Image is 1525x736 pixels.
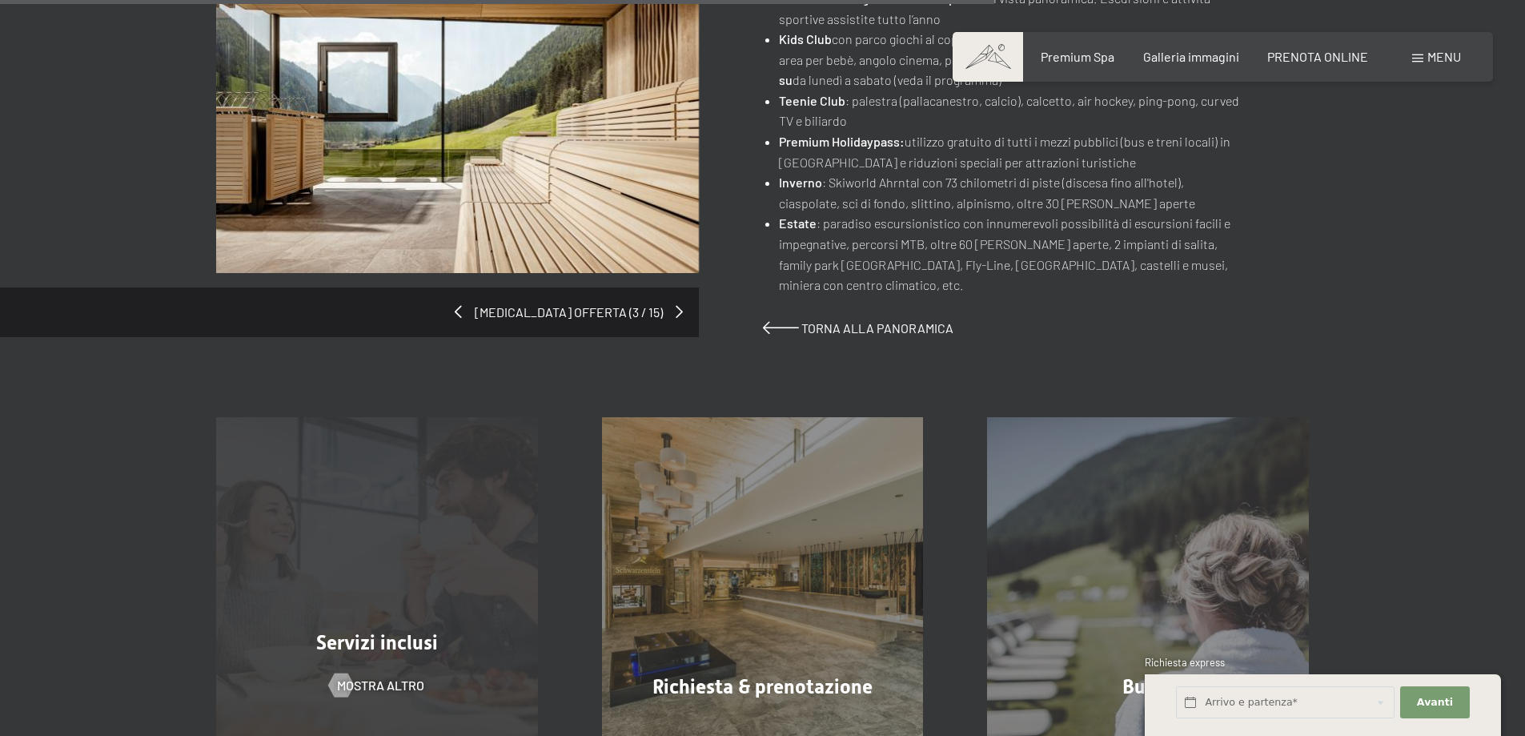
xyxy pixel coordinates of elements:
li: con parco giochi al coperto, torre d’arrampicata, [GEOGRAPHIC_DATA], area per bebè, angolo cinema... [779,29,1245,90]
li: utilizzo gratuito di tutti i mezzi pubblici (bus e treni locali) in [GEOGRAPHIC_DATA] e riduzioni... [779,131,1245,172]
span: Avanti [1417,695,1453,710]
span: Richiesta express [1145,656,1225,669]
a: Galleria immagini [1143,49,1239,64]
a: Premium Spa [1041,49,1114,64]
span: Richiesta & prenotazione [652,675,873,698]
strong: Premium Holidaypass: [779,134,905,149]
li: : palestra (pallacanestro, calcio), calcetto, air hockey, ping-pong, curved TV e biliardo [779,90,1245,131]
li: : Skiworld Ahrntal con 73 chilometri di piste (discesa fino all'hotel), ciaspolate, sci di fondo,... [779,172,1245,213]
a: Torna alla panoramica [763,320,953,336]
li: : paradiso escursionistico con innumerevoli possibilità di escursioni facili e impegnative, perco... [779,213,1245,295]
a: PRENOTA ONLINE [1267,49,1368,64]
span: mostra altro [337,677,424,694]
span: Menu [1427,49,1461,64]
span: Servizi inclusi [316,631,438,654]
strong: Estate [779,215,817,231]
strong: Kids Club [779,31,832,46]
strong: Teenie Club [779,93,845,108]
img: Just Relax // 5=4 [216,2,699,273]
button: Avanti [1400,686,1469,719]
span: Buoni [1122,675,1174,698]
strong: Inverno [779,175,822,190]
span: Torna alla panoramica [801,320,953,336]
